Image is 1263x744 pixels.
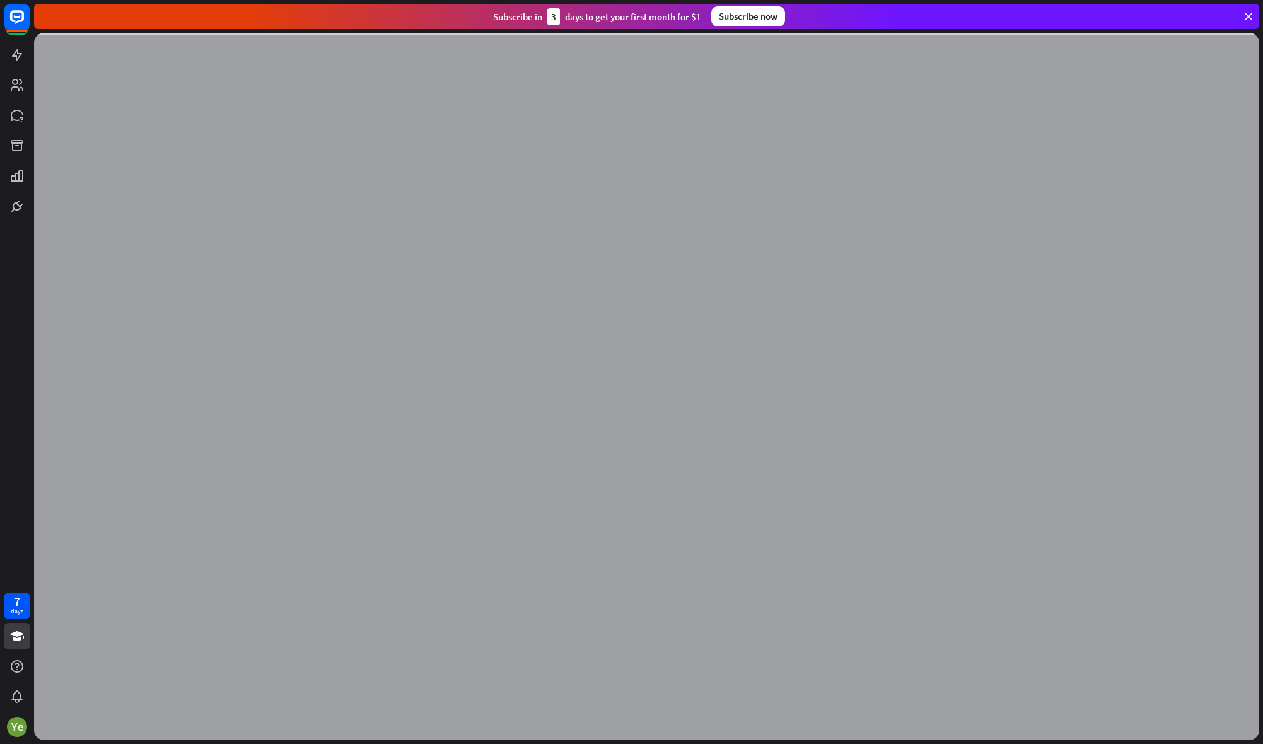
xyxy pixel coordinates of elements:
[11,607,23,616] div: days
[547,8,560,25] div: 3
[14,596,20,607] div: 7
[711,6,785,26] div: Subscribe now
[493,8,701,25] div: Subscribe in days to get your first month for $1
[4,593,30,619] a: 7 days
